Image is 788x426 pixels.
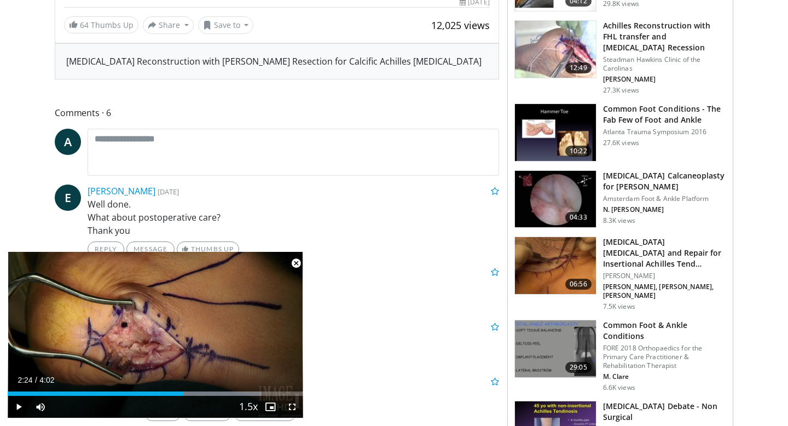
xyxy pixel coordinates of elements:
[158,187,179,197] small: [DATE]
[30,396,51,418] button: Mute
[603,401,726,423] h3: [MEDICAL_DATA] Debate - Non Surgical
[603,86,639,95] p: 27.3K views
[565,62,592,73] span: 12:49
[198,16,254,34] button: Save to
[126,241,175,257] a: Message
[603,344,726,370] p: FORE 2018 Orthopaedics for the Primary Care Practitioner & Rehabilitation Therapist
[603,103,726,125] h3: Common Foot Conditions - The Fab Few of Foot and Ankle
[64,16,138,33] a: 64 Thumbs Up
[603,20,726,53] h3: Achilles Reconstruction with FHL transfer and [MEDICAL_DATA] Recession
[88,241,124,257] a: Reply
[88,198,499,237] p: Well done. What about postoperative care? Thank you
[603,372,726,381] p: M. Clare
[603,237,726,269] h3: [MEDICAL_DATA] [MEDICAL_DATA] and Repair for Insertional Achilles Tend…
[285,252,307,275] button: Close
[116,333,499,347] p: Share your surgery please
[431,19,490,32] span: 12,025 views
[55,106,499,120] span: Comments 6
[603,383,635,392] p: 6.6K views
[603,216,635,225] p: 8.3K views
[55,185,81,211] a: E
[18,376,32,384] span: 2:24
[603,205,726,214] p: N. [PERSON_NAME]
[8,252,303,418] video-js: Video Player
[281,396,303,418] button: Fullscreen
[514,103,726,162] a: 10:22 Common Foot Conditions - The Fab Few of Foot and Ankle Atlanta Trauma Symposium 2016 27.6K ...
[603,55,726,73] p: Steadman Hawkins Clinic of the Carolinas
[565,279,592,290] span: 06:56
[603,272,726,280] p: [PERSON_NAME]
[565,146,592,157] span: 10:22
[55,129,81,155] a: A
[514,170,726,228] a: 04:33 [MEDICAL_DATA] Calcaneoplasty for [PERSON_NAME] Amsterdam Foot & Ankle Platform N. [PERSON_...
[514,320,726,392] a: 29:05 Common Foot & Ankle Conditions FORE 2018 Orthopaedics for the Primary Care Practitioner & R...
[515,21,596,78] img: ASqSTwfBDudlPt2X4xMDoxOjA4MTsiGN.150x105_q85_crop-smart_upscale.jpg
[39,376,54,384] span: 4:02
[515,320,596,377] img: 6ece7218-3b5d-40f5-ae19-d9dd7468f08b.150x105_q85_crop-smart_upscale.jpg
[565,362,592,373] span: 29:05
[603,283,726,300] p: [PERSON_NAME], [PERSON_NAME], [PERSON_NAME]
[603,139,639,147] p: 27.6K views
[88,185,155,197] a: [PERSON_NAME]
[515,237,596,294] img: ac827f85-0862-4778-8cb4-078f298d05a1.150x105_q85_crop-smart_upscale.jpg
[66,55,488,68] div: [MEDICAL_DATA] Reconstruction with [PERSON_NAME] Resection for Calcific Achilles [MEDICAL_DATA]
[514,237,726,311] a: 06:56 [MEDICAL_DATA] [MEDICAL_DATA] and Repair for Insertional Achilles Tend… [PERSON_NAME] [PERS...
[8,392,303,396] div: Progress Bar
[603,170,726,192] h3: [MEDICAL_DATA] Calcaneoplasty for [PERSON_NAME]
[80,20,89,30] span: 64
[514,20,726,95] a: 12:49 Achilles Reconstruction with FHL transfer and [MEDICAL_DATA] Recession Steadman Hawkins Cli...
[565,212,592,223] span: 04:33
[603,75,726,84] p: [PERSON_NAME]
[603,320,726,342] h3: Common Foot & Ankle Conditions
[8,396,30,418] button: Play
[515,104,596,161] img: 4559c471-f09d-4bda-8b3b-c296350a5489.150x105_q85_crop-smart_upscale.jpg
[177,241,239,257] a: Thumbs Up
[237,396,259,418] button: Playback Rate
[144,388,499,401] p: Unfortunately, I do not have...
[603,302,635,311] p: 7.5K views
[603,194,726,203] p: Amsterdam Foot & Ankle Platform
[603,128,726,136] p: Atlanta Trauma Symposium 2016
[143,16,194,34] button: Share
[515,171,596,228] img: c6d9dc9d-0d37-48dd-bf59-37242a7714d5.150x105_q85_crop-smart_upscale.jpg
[35,376,37,384] span: /
[259,396,281,418] button: Enable picture-in-picture mode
